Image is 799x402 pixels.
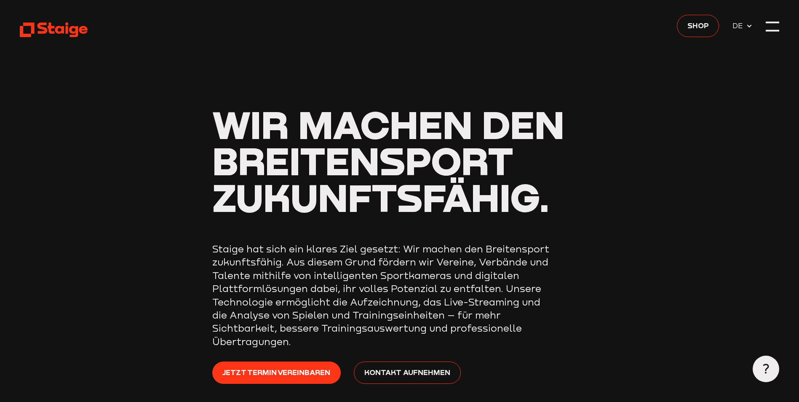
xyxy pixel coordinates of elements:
[732,20,746,32] span: DE
[212,242,549,348] p: Staige hat sich ein klares Ziel gesetzt: Wir machen den Breitensport zukunftsfähig. Aus diesem Gr...
[364,366,450,378] span: Kontakt aufnehmen
[222,366,330,378] span: Jetzt Termin vereinbaren
[212,362,341,384] a: Jetzt Termin vereinbaren
[354,362,460,384] a: Kontakt aufnehmen
[677,15,719,37] a: Shop
[687,19,709,31] span: Shop
[212,101,564,220] span: Wir machen den Breitensport zukunftsfähig.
